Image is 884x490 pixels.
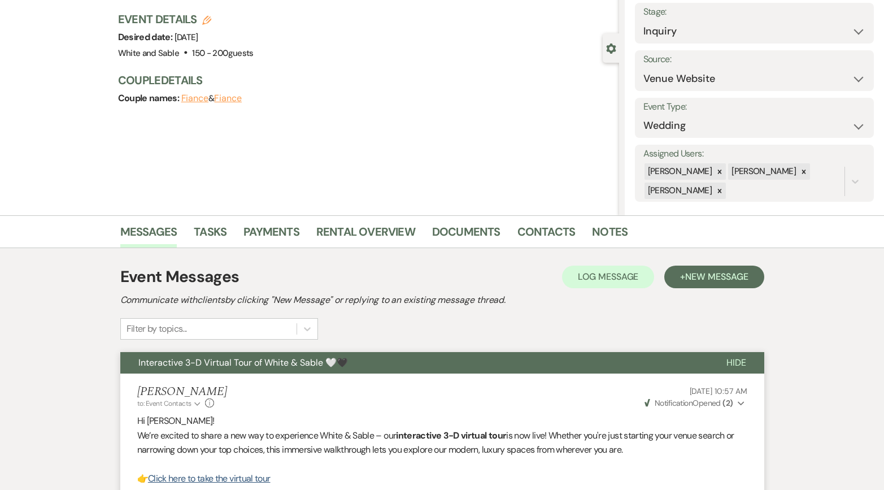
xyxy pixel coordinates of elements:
a: Notes [592,223,628,248]
span: [DATE] [175,32,198,43]
span: 150 - 200 guests [192,47,253,59]
label: Event Type: [643,99,866,115]
span: White and Sable [118,47,179,59]
p: 👉 [137,471,747,486]
span: [DATE] 10:57 AM [690,386,747,396]
label: Assigned Users: [643,146,866,162]
span: to: Event Contacts [137,399,191,408]
span: Couple names: [118,92,181,104]
p: We’re excited to share a new way to experience White & Sable – our is now live! Whether you're ju... [137,428,747,457]
strong: ( 2 ) [722,398,733,408]
span: Notification [655,398,693,408]
strong: interactive 3-D virtual tour [396,430,506,441]
div: [PERSON_NAME] [645,183,714,199]
a: Documents [432,223,500,248]
span: Desired date: [118,31,175,43]
button: Fiance [214,94,242,103]
button: Hide [708,352,764,374]
label: Source: [643,51,866,68]
h2: Communicate with clients by clicking "New Message" or replying to an existing message thread. [120,293,764,307]
h3: Event Details [118,11,254,27]
p: Hi [PERSON_NAME]! [137,414,747,428]
button: to: Event Contacts [137,398,202,409]
button: +New Message [664,266,764,288]
button: NotificationOpened (2) [643,397,747,409]
span: New Message [685,271,748,283]
span: Interactive 3-D Virtual Tour of White & Sable 🤍🖤 [138,357,348,368]
div: [PERSON_NAME] [728,163,798,180]
a: Messages [120,223,177,248]
span: Hide [726,357,746,368]
div: Filter by topics... [127,322,187,336]
button: Log Message [562,266,654,288]
span: & [181,93,242,104]
button: Fiance [181,94,209,103]
span: Opened [645,398,733,408]
div: [PERSON_NAME] [645,163,714,180]
button: Close lead details [606,42,616,53]
h1: Event Messages [120,265,239,289]
a: Payments [243,223,299,248]
button: Interactive 3-D Virtual Tour of White & Sable 🤍🖤 [120,352,708,374]
h3: Couple Details [118,72,608,88]
a: Click here to take the virtual tour [148,472,271,484]
a: Contacts [517,223,576,248]
span: Log Message [578,271,638,283]
label: Stage: [643,4,866,20]
a: Tasks [194,223,227,248]
a: Rental Overview [316,223,415,248]
h5: [PERSON_NAME] [137,385,227,399]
